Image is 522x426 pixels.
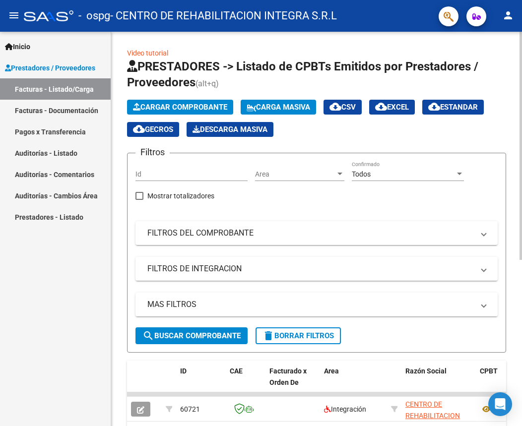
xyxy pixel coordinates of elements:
mat-icon: search [142,330,154,342]
span: Buscar Comprobante [142,331,241,340]
mat-expansion-panel-header: FILTROS DE INTEGRACION [135,257,498,281]
span: Gecros [133,125,173,134]
div: Open Intercom Messenger [488,392,512,416]
span: Carga Masiva [247,103,310,112]
span: PRESTADORES -> Listado de CPBTs Emitidos por Prestadores / Proveedores [127,60,478,89]
span: - ospg [78,5,110,27]
mat-icon: cloud_download [329,101,341,113]
span: Cargar Comprobante [133,103,227,112]
mat-expansion-panel-header: FILTROS DEL COMPROBANTE [135,221,498,245]
datatable-header-cell: Facturado x Orden De [265,361,320,404]
datatable-header-cell: ID [176,361,226,404]
datatable-header-cell: Razón Social [401,361,476,404]
button: Estandar [422,100,484,115]
span: 60721 [180,405,200,413]
mat-icon: person [502,9,514,21]
app-download-masive: Descarga masiva de comprobantes (adjuntos) [187,122,273,137]
span: CSV [329,103,356,112]
span: CAE [230,367,243,375]
button: CSV [324,100,362,115]
span: Prestadores / Proveedores [5,62,95,73]
span: Todos [352,170,371,178]
a: Video tutorial [127,49,168,57]
span: Integración [324,405,366,413]
mat-icon: cloud_download [375,101,387,113]
mat-icon: cloud_download [428,101,440,113]
div: 30715072463 [405,399,472,420]
span: Estandar [428,103,478,112]
mat-expansion-panel-header: MAS FILTROS [135,293,498,316]
span: (alt+q) [196,79,219,88]
button: Descarga Masiva [187,122,273,137]
span: EXCEL [375,103,409,112]
h3: Filtros [135,145,170,159]
mat-panel-title: MAS FILTROS [147,299,474,310]
mat-panel-title: FILTROS DEL COMPROBANTE [147,228,474,239]
span: CPBT [480,367,498,375]
mat-icon: cloud_download [133,123,145,135]
mat-panel-title: FILTROS DE INTEGRACION [147,263,474,274]
mat-icon: delete [262,330,274,342]
button: Buscar Comprobante [135,327,248,344]
mat-icon: menu [8,9,20,21]
datatable-header-cell: Area [320,361,387,404]
button: Gecros [127,122,179,137]
datatable-header-cell: CAE [226,361,265,404]
span: Area [255,170,335,179]
span: - CENTRO DE REHABILITACION INTEGRA S.R.L [110,5,337,27]
span: Mostrar totalizadores [147,190,214,202]
span: Facturado x Orden De [269,367,307,386]
button: Carga Masiva [241,100,316,115]
span: Area [324,367,339,375]
span: ID [180,367,187,375]
button: Borrar Filtros [256,327,341,344]
span: Descarga Masiva [193,125,267,134]
span: Razón Social [405,367,447,375]
button: EXCEL [369,100,415,115]
span: Inicio [5,41,30,52]
span: Borrar Filtros [262,331,334,340]
button: Cargar Comprobante [127,100,233,115]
